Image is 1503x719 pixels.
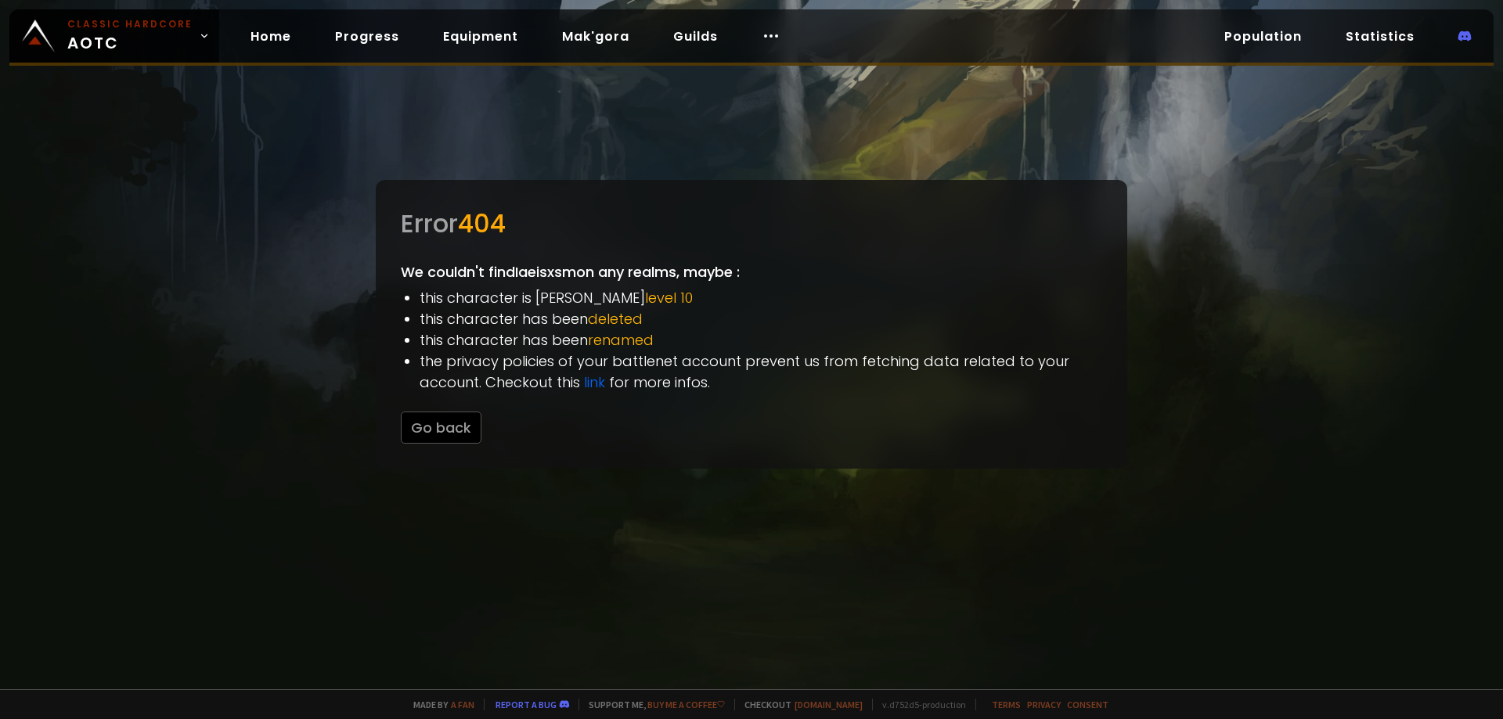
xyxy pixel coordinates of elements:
[420,351,1102,393] li: the privacy policies of your battlenet account prevent us from fetching data related to your acco...
[420,287,1102,308] li: this character is [PERSON_NAME]
[588,309,643,329] span: deleted
[401,205,1102,243] div: Error
[9,9,219,63] a: Classic HardcoreAOTC
[734,699,863,710] span: Checkout
[550,20,642,52] a: Mak'gora
[458,206,506,241] span: 404
[420,329,1102,351] li: this character has been
[584,372,605,392] a: link
[404,699,474,710] span: Made by
[431,20,531,52] a: Equipment
[661,20,730,52] a: Guilds
[645,288,693,307] span: level 10
[1333,20,1427,52] a: Statistics
[992,699,1021,710] a: Terms
[451,699,474,710] a: a fan
[588,330,654,350] span: renamed
[1067,699,1108,710] a: Consent
[872,699,966,710] span: v. d752d5 - production
[1027,699,1061,710] a: Privacy
[647,699,725,710] a: Buy me a coffee
[67,17,193,31] small: Classic Hardcore
[578,699,725,710] span: Support me,
[496,699,557,710] a: Report a bug
[376,180,1127,469] div: We couldn't find Iaeisxsm on any realms, maybe :
[420,308,1102,329] li: this character has been
[67,17,193,55] span: AOTC
[401,418,481,437] a: Go back
[795,699,863,710] a: [DOMAIN_NAME]
[238,20,304,52] a: Home
[401,412,481,444] button: Go back
[323,20,412,52] a: Progress
[1212,20,1314,52] a: Population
